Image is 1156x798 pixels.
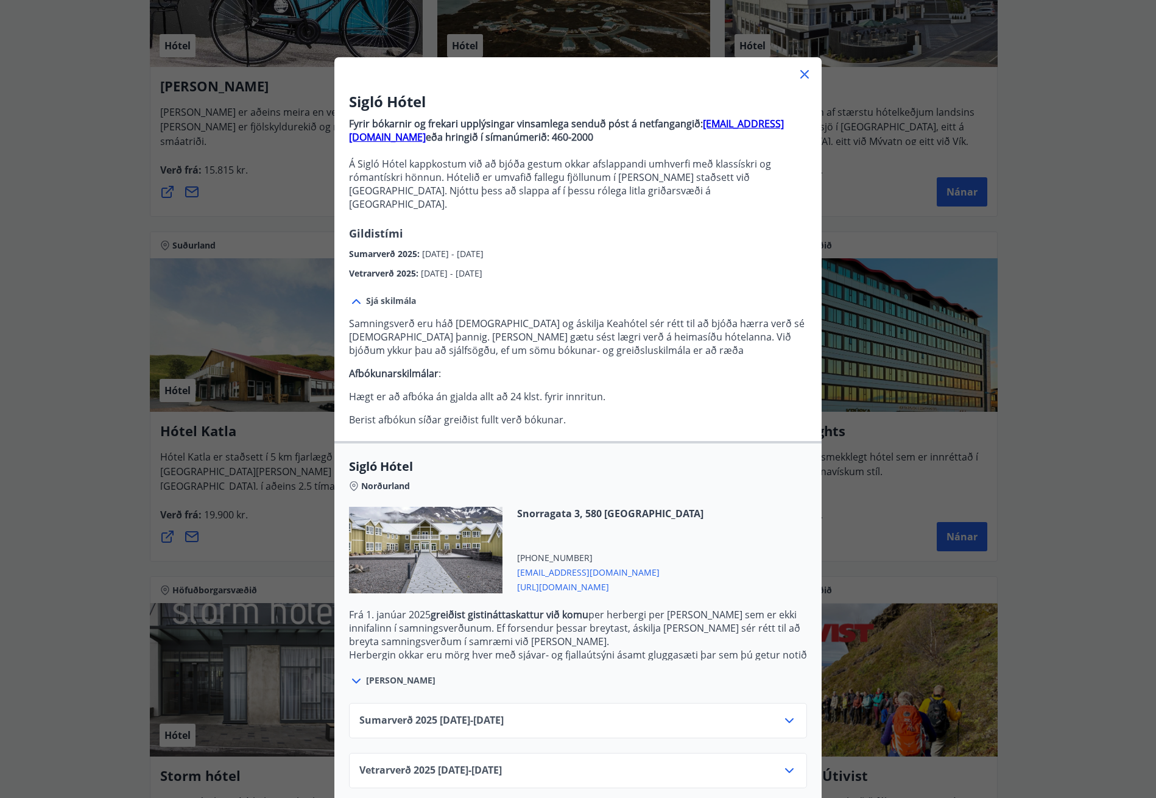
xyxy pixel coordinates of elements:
[361,480,410,492] span: Norðurland
[517,507,703,520] span: Snorragata 3, 580 [GEOGRAPHIC_DATA]
[349,248,422,260] span: Sumarverð 2025 :
[349,390,807,403] p: Hægt er að afbóka án gjalda allt að 24 klst. fyrir innritun.
[426,130,593,144] strong: eða hringið í símanúmerið: 460-2000
[349,413,807,426] p: Berist afbókun síðar greiðist fullt verð bókunar.
[517,564,703,579] span: [EMAIL_ADDRESS][DOMAIN_NAME]
[422,248,484,260] span: [DATE] - [DATE]
[431,608,588,621] strong: greiðist gistináttaskattur við komu
[349,458,807,475] span: Sigló Hótel
[349,117,784,144] a: [EMAIL_ADDRESS][DOMAIN_NAME]
[366,674,435,687] span: [PERSON_NAME]
[366,295,416,307] span: Sjá skilmála
[517,552,703,564] span: [PHONE_NUMBER]
[349,91,807,112] h3: Sigló Hótel
[349,317,807,357] p: Samningsverð eru háð [DEMOGRAPHIC_DATA] og áskilja Keahótel sér rétt til að bjóða hærra verð sé [...
[349,157,807,211] p: Á Sigló Hótel kappkostum við að bjóða gestum okkar afslappandi umhverfi með klassískri og rómantí...
[349,367,439,380] strong: Afbókunarskilmálar
[359,763,502,778] span: Vetrarverð 2025 [DATE] - [DATE]
[349,226,403,241] span: Gildistími
[349,267,421,279] span: Vetrarverð 2025 :
[349,648,807,688] p: Herbergin okkar eru mörg hver með sjávar- og fjallaútsýni ásamt gluggasæti þar sem þú getur notið...
[349,608,807,648] p: Frá 1. janúar 2025 per herbergi per [PERSON_NAME] sem er ekki innifalinn í samningsverðunum. Ef f...
[421,267,482,279] span: [DATE] - [DATE]
[349,117,703,130] strong: Fyrir bókarnir og frekari upplýsingar vinsamlega senduð póst á netfangangið:
[517,579,703,593] span: [URL][DOMAIN_NAME]
[349,367,807,380] p: :
[359,713,504,728] span: Sumarverð 2025 [DATE] - [DATE]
